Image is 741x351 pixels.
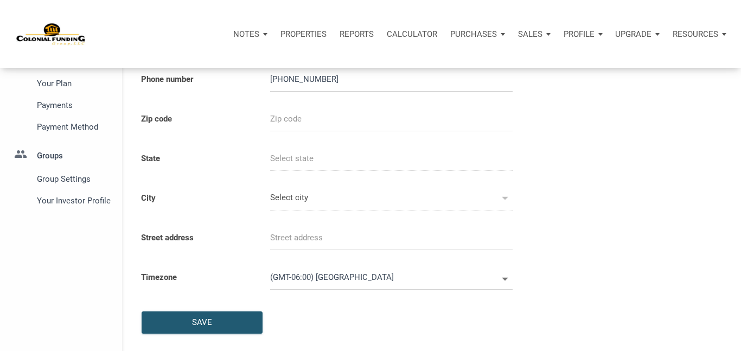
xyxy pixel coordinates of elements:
button: Upgrade [609,18,666,50]
span: Your plan [37,77,110,90]
label: Phone number [133,60,262,100]
button: Notes [227,18,274,50]
button: Sales [512,18,557,50]
span: Payment Method [37,120,110,133]
span: Your Investor Profile [37,194,110,207]
p: Properties [280,29,327,39]
label: State [133,139,262,179]
p: Sales [518,29,542,39]
img: NoteUnlimited [16,22,86,46]
p: Upgrade [615,29,651,39]
button: Save [142,311,263,334]
input: Street address [270,226,513,250]
input: Select state [270,146,513,171]
p: Purchases [450,29,497,39]
p: Profile [564,29,595,39]
a: Your plan [8,73,114,94]
button: Purchases [444,18,512,50]
label: Zip code [133,100,262,139]
button: Resources [666,18,733,50]
a: Your Investor Profile [8,190,114,212]
label: City [133,179,262,219]
p: Resources [673,29,718,39]
p: Reports [340,29,374,39]
label: Timezone [133,258,262,298]
p: Calculator [387,29,437,39]
label: Street address [133,219,262,258]
a: Payments [8,94,114,116]
input: Zip code [270,107,513,131]
input: Phone number [270,67,513,92]
button: Reports [333,18,380,50]
p: Notes [233,29,259,39]
a: Properties [274,18,333,50]
span: Group Settings [37,173,110,186]
a: Payment Method [8,116,114,138]
a: Group Settings [8,168,114,190]
span: Payments [37,99,110,112]
a: Calculator [380,18,444,50]
div: Save [192,316,212,329]
button: Profile [557,18,609,50]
